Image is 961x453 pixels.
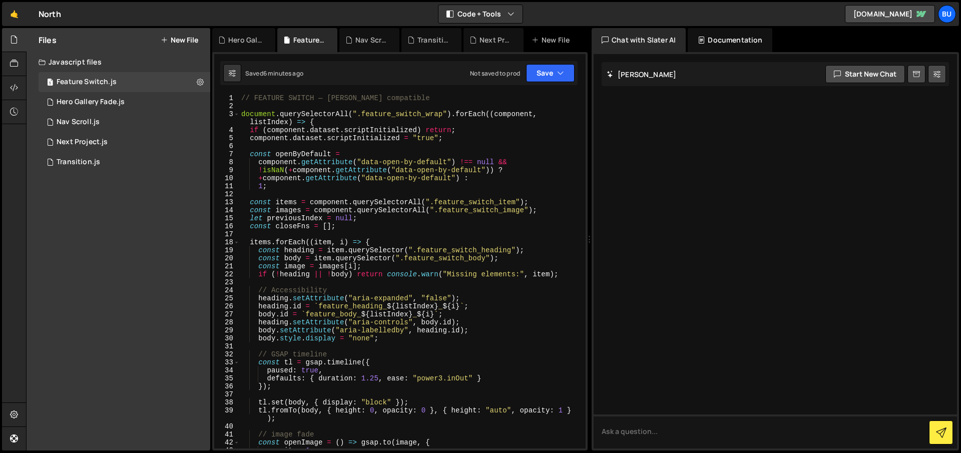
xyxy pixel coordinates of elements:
[825,65,905,83] button: Start new chat
[214,374,240,382] div: 35
[592,28,686,52] div: Chat with Slater AI
[214,214,240,222] div: 15
[479,35,512,45] div: Next Project.js
[845,5,935,23] a: [DOMAIN_NAME]
[2,2,27,26] a: 🤙
[214,142,240,150] div: 6
[214,422,240,430] div: 40
[161,36,198,44] button: New File
[293,35,325,45] div: Feature Switch.js
[214,94,240,102] div: 1
[214,270,240,278] div: 22
[214,230,240,238] div: 17
[214,110,240,126] div: 3
[57,138,108,147] div: Next Project.js
[417,35,449,45] div: Transition.js
[214,190,240,198] div: 12
[214,198,240,206] div: 13
[214,334,240,342] div: 30
[214,358,240,366] div: 33
[57,158,100,167] div: Transition.js
[526,64,575,82] button: Save
[214,238,240,246] div: 18
[214,310,240,318] div: 27
[39,92,210,112] div: 17234/48420.js
[470,69,520,78] div: Not saved to prod
[47,79,53,87] span: 1
[214,246,240,254] div: 19
[214,326,240,334] div: 29
[57,78,117,87] div: Feature Switch.js
[214,302,240,310] div: 26
[57,98,125,107] div: Hero Gallery Fade.js
[39,152,210,172] div: 17234/47687.js
[214,430,240,438] div: 41
[214,318,240,326] div: 28
[214,126,240,134] div: 4
[214,366,240,374] div: 34
[39,112,210,132] div: 17234/48156.js
[39,72,210,92] div: 17234/48014.js
[355,35,387,45] div: Nav Scroll.js
[938,5,956,23] a: Bu
[39,35,57,46] h2: Files
[214,166,240,174] div: 9
[214,398,240,406] div: 38
[263,69,303,78] div: 6 minutes ago
[214,254,240,262] div: 20
[214,382,240,390] div: 36
[214,294,240,302] div: 25
[532,35,574,45] div: New File
[688,28,772,52] div: Documentation
[214,390,240,398] div: 37
[214,134,240,142] div: 5
[27,52,210,72] div: Javascript files
[214,262,240,270] div: 21
[57,118,100,127] div: Nav Scroll.js
[214,350,240,358] div: 32
[214,278,240,286] div: 23
[214,206,240,214] div: 14
[214,222,240,230] div: 16
[214,342,240,350] div: 31
[214,406,240,422] div: 39
[214,174,240,182] div: 10
[214,286,240,294] div: 24
[39,132,210,152] div: 17234/47949.js
[228,35,263,45] div: Hero Gallery Fade.js
[438,5,523,23] button: Code + Tools
[214,182,240,190] div: 11
[39,8,61,20] div: North
[607,70,676,79] h2: [PERSON_NAME]
[214,102,240,110] div: 2
[245,69,303,78] div: Saved
[214,438,240,446] div: 42
[214,150,240,158] div: 7
[214,158,240,166] div: 8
